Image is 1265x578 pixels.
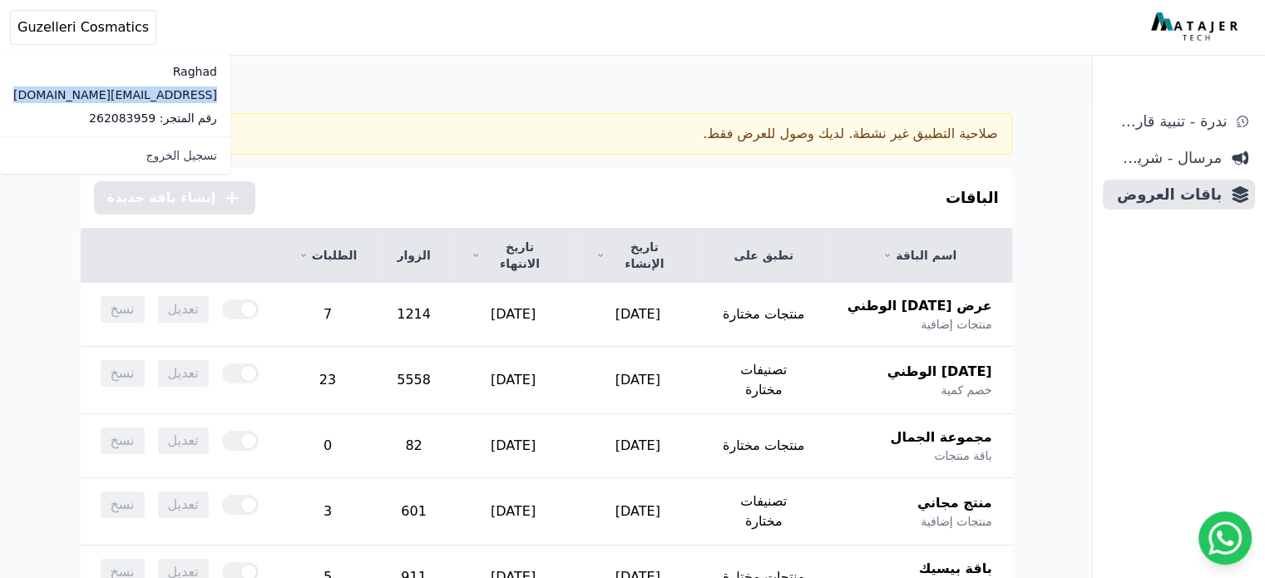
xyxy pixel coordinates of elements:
a: تاريخ الانتهاء [471,239,556,272]
td: 23 [279,347,377,414]
td: منتجات مختارة [700,414,828,478]
td: تصنيفات مختارة [700,347,828,414]
span: نسخ [101,360,145,387]
a: تاريخ الإنشاء [595,239,679,272]
button: إنشاء باقة جديدة [94,181,256,215]
button: Guzelleri Cosmatics [10,10,156,45]
td: 601 [377,478,451,546]
span: منتجات إضافية [921,316,991,333]
span: باقة منتجات [934,447,991,464]
p: رقم المتجر: 262083959 [13,110,217,126]
div: صلاحية التطبيق غير نشطة. لديك وصول للعرض فقط. [81,113,1012,155]
th: تطبق على [700,229,828,283]
span: نسخ [101,427,145,454]
th: الزوار [377,229,451,283]
td: 3 [279,478,377,546]
h3: الباقات [946,186,999,210]
td: [DATE] [451,283,576,347]
td: 5558 [377,347,451,414]
span: منتجات إضافية [921,513,991,530]
span: مجموعة الجمال [890,427,991,447]
span: تعديل [158,492,209,518]
p: Raghad [13,63,217,80]
a: اسم الباقة [847,247,992,264]
span: Guzelleri Cosmatics [17,17,149,37]
td: [DATE] [576,478,699,546]
td: [DATE] [451,347,576,414]
span: تعديل [158,296,209,323]
td: 0 [279,414,377,478]
span: [DATE] الوطني [887,362,992,382]
span: عرض [DATE] الوطني [847,296,992,316]
td: [DATE] [451,414,576,478]
span: ندرة - تنبية قارب علي النفاذ [1109,110,1227,133]
td: 1214 [377,283,451,347]
span: نسخ [101,492,145,518]
span: خصم كمية [941,382,991,398]
span: إنشاء باقة جديدة [107,188,216,208]
td: [DATE] [576,414,699,478]
td: 7 [279,283,377,347]
span: تعديل [158,427,209,454]
td: منتجات مختارة [700,283,828,347]
a: الطلبات [299,247,357,264]
span: باقات العروض [1109,183,1222,206]
span: نسخ [101,296,145,323]
td: [DATE] [576,347,699,414]
img: MatajerTech Logo [1151,12,1242,42]
span: منتج مجاني [917,493,992,513]
span: مرسال - شريط دعاية [1109,146,1222,170]
p: [EMAIL_ADDRESS][DOMAIN_NAME] [13,86,217,103]
td: تصنيفات مختارة [700,478,828,546]
td: [DATE] [451,478,576,546]
span: تعديل [158,360,209,387]
td: 82 [377,414,451,478]
td: [DATE] [576,283,699,347]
